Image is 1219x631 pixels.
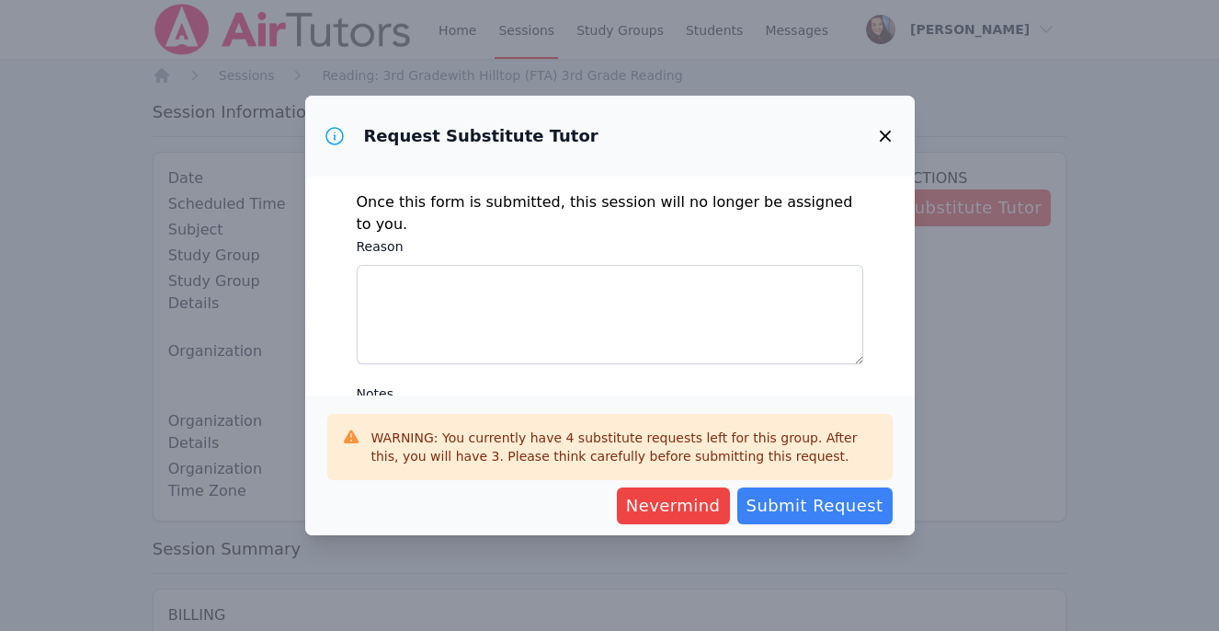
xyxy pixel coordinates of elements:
button: Nevermind [617,488,730,524]
div: WARNING: You currently have 4 substitute requests left for this group. After this, you will have ... [371,429,878,465]
h3: Request Substitute Tutor [364,125,598,147]
span: Submit Request [746,493,883,519]
label: Notes [357,383,863,405]
label: Reason [357,235,863,258]
span: Nevermind [626,493,721,519]
button: Submit Request [737,488,893,524]
p: Once this form is submitted, this session will no longer be assigned to you. [357,191,863,235]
